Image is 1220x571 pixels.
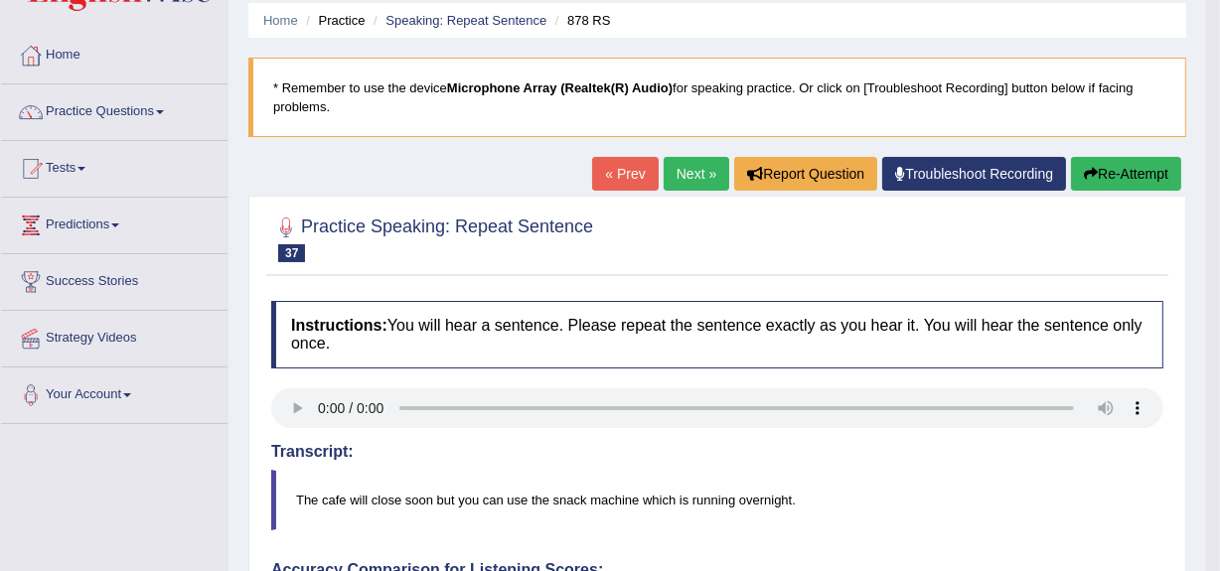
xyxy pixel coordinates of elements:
[1,141,228,191] a: Tests
[1,254,228,304] a: Success Stories
[550,11,611,30] li: 878 RS
[1,28,228,77] a: Home
[592,157,658,191] a: « Prev
[882,157,1066,191] a: Troubleshoot Recording
[1,311,228,360] a: Strategy Videos
[734,157,877,191] button: Report Question
[1,84,228,134] a: Practice Questions
[263,13,298,28] a: Home
[664,157,729,191] a: Next »
[1,198,228,247] a: Predictions
[1,367,228,417] a: Your Account
[301,11,365,30] li: Practice
[271,213,593,262] h2: Practice Speaking: Repeat Sentence
[291,317,387,334] b: Instructions:
[271,470,1163,530] blockquote: The cafe will close soon but you can use the snack machine which is running overnight.
[278,244,305,262] span: 37
[1071,157,1181,191] button: Re-Attempt
[447,80,673,95] b: Microphone Array (Realtek(R) Audio)
[385,13,546,28] a: Speaking: Repeat Sentence
[271,443,1163,461] h4: Transcript:
[271,301,1163,367] h4: You will hear a sentence. Please repeat the sentence exactly as you hear it. You will hear the se...
[248,58,1186,137] blockquote: * Remember to use the device for speaking practice. Or click on [Troubleshoot Recording] button b...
